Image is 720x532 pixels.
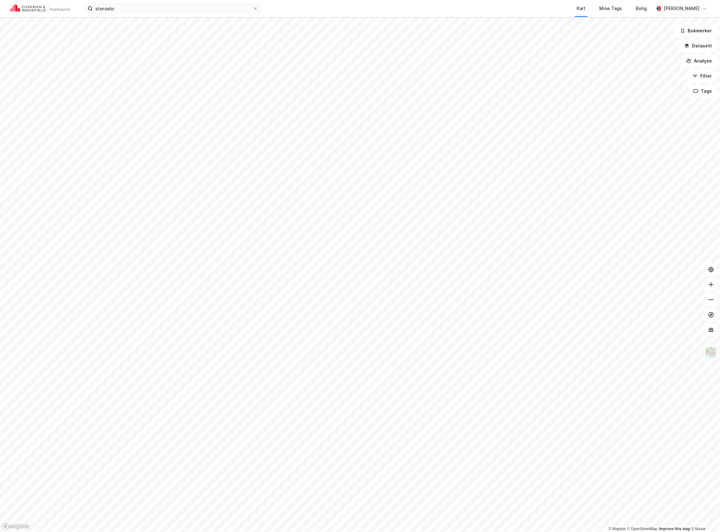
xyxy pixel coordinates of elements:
button: Datasett [679,40,717,52]
a: Mapbox [609,527,626,531]
img: cushman-wakefield-realkapital-logo.202ea83816669bd177139c58696a8fa1.svg [10,4,70,13]
input: Søk på adresse, matrikkel, gårdeiere, leietakere eller personer [93,4,253,13]
div: [PERSON_NAME] [664,5,700,12]
div: Bolig [636,5,647,12]
div: Kart [577,5,586,12]
div: Kontrollprogram for chat [689,502,720,532]
iframe: Chat Widget [689,502,720,532]
button: Filter [687,70,717,82]
div: Mine Tags [600,5,622,12]
button: Bokmerker [675,25,717,37]
button: Tags [688,85,717,97]
a: OpenStreetMap [627,527,658,531]
button: Analyse [681,55,717,67]
a: Mapbox homepage [2,523,30,530]
a: Improve this map [659,527,690,531]
img: Z [705,347,717,359]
